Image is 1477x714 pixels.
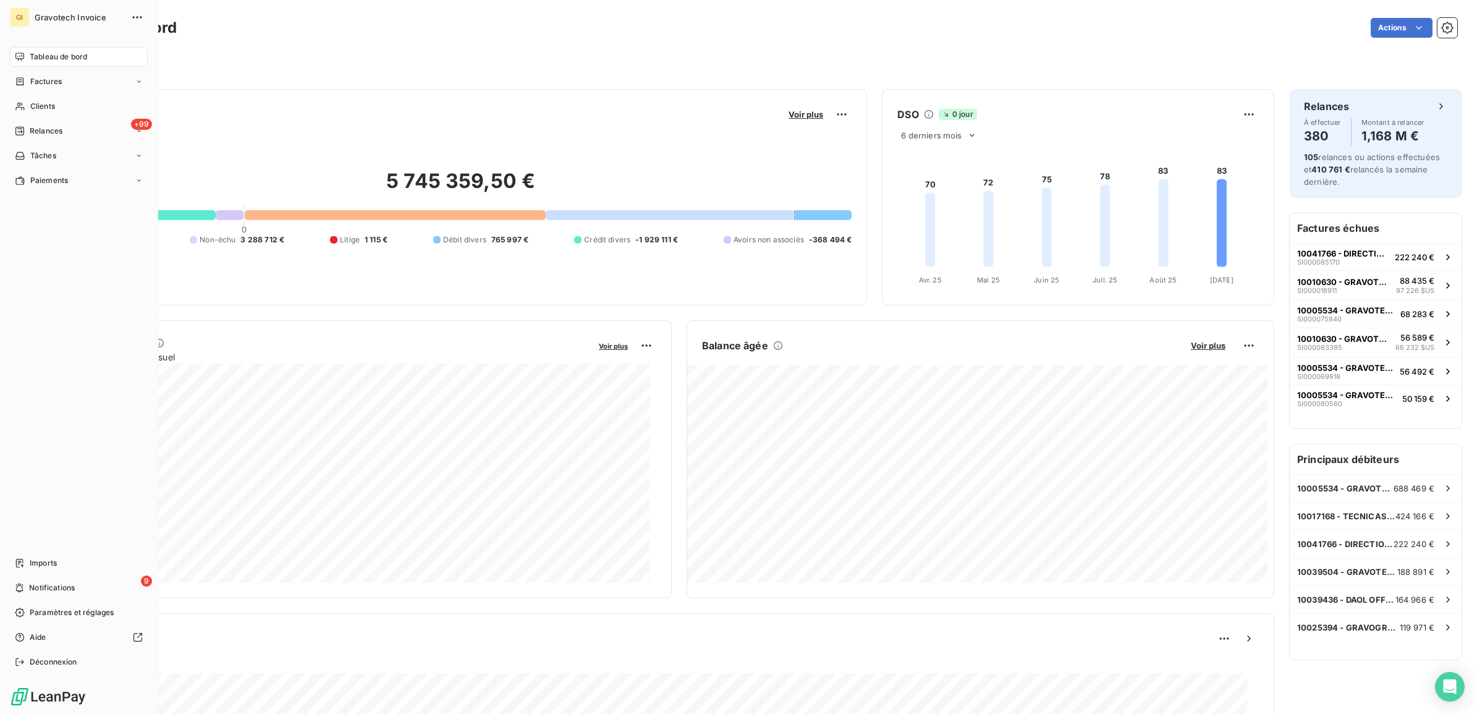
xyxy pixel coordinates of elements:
button: Voir plus [785,109,827,120]
tspan: Mai 25 [977,276,1000,284]
span: 6 derniers mois [901,130,962,140]
span: Imports [30,558,57,569]
span: Tableau de bord [30,51,87,62]
span: Paiements [30,175,68,186]
span: 0 [242,224,247,234]
h6: Balance âgée [702,338,768,353]
div: GI [10,7,30,27]
span: Montant à relancer [1361,119,1424,126]
span: 688 469 € [1394,483,1434,493]
span: 10039504 - GRAVOTECH DANMARK ApS [1297,567,1397,577]
span: SI000085170 [1297,258,1340,266]
button: Actions [1371,18,1433,38]
span: 119 971 € [1400,623,1434,632]
img: Logo LeanPay [10,687,87,707]
span: Clients [30,101,55,112]
span: 10041766 - DIRECTION DU SERVICE DE SOUTIEN DE LA FLOTTE [1297,539,1394,549]
tspan: Avr. 25 [919,276,942,284]
span: Chiffre d'affaires mensuel [70,351,590,363]
span: Factures [30,76,62,87]
button: 10005534 - GRAVOTEKNIK IC VE DIS TICARET LTD STI.SI00007584068 283 € [1290,300,1462,328]
span: Débit divers [443,234,486,245]
span: SI000069818 [1297,373,1340,380]
span: À effectuer [1304,119,1341,126]
span: 97 226 $US [1396,286,1434,296]
span: 10039436 - DAOL OFFICE SUPPLIES LTD [1297,595,1395,605]
h4: 1,168 M € [1361,126,1424,146]
span: SI000018911 [1297,287,1337,294]
h4: 380 [1304,126,1341,146]
span: Notifications [29,582,75,593]
span: 68 283 € [1400,309,1434,319]
span: Aide [30,632,46,643]
button: 10041766 - DIRECTION DU SERVICE DE SOUTIEN DE LA FLOTTESI000085170222 240 € [1290,243,1462,270]
tspan: [DATE] [1210,276,1234,284]
span: Gravotech Invoice [35,12,124,22]
span: 66 232 $US [1395,342,1434,353]
span: Voir plus [1191,341,1225,351]
span: 410 761 € [1311,164,1350,174]
button: Voir plus [595,340,632,351]
span: 3 288 712 € [240,234,284,245]
span: 0 jour [939,109,977,120]
span: Relances [30,125,62,137]
span: +99 [131,119,152,130]
span: -368 494 € [809,234,852,245]
span: 9 [141,576,152,587]
h6: DSO [897,107,918,122]
tspan: Août 25 [1150,276,1177,284]
span: 10010630 - GRAVOTECH LTDA [1297,334,1390,344]
tspan: Juil. 25 [1093,276,1117,284]
span: 10041766 - DIRECTION DU SERVICE DE SOUTIEN DE LA FLOTTE [1297,249,1390,258]
span: 424 166 € [1395,511,1434,521]
span: -1 929 111 € [635,234,678,245]
span: 88 435 € [1400,276,1434,286]
span: 105 [1304,152,1318,162]
button: 10010630 - GRAVOTECH LTDASI00008338556 589 €66 232 $US [1290,328,1462,358]
h6: Factures échues [1290,213,1462,243]
span: Tâches [30,150,56,161]
span: 765 997 € [491,234,528,245]
span: 164 966 € [1395,595,1434,605]
span: 222 240 € [1394,539,1434,549]
span: 10005534 - GRAVOTEKNIK IC VE DIS TICARET LTD STI. [1297,305,1395,315]
span: 50 159 € [1402,394,1434,404]
span: Voir plus [789,109,823,119]
span: Crédit divers [584,234,630,245]
span: 56 589 € [1400,333,1434,342]
tspan: Juin 25 [1035,276,1060,284]
span: Non-échu [200,234,235,245]
span: 222 240 € [1395,252,1434,262]
button: 10005534 - GRAVOTEKNIK IC VE DIS TICARET LTD STI.SI00006981856 492 € [1290,357,1462,385]
span: relances ou actions effectuées et relancés la semaine dernière. [1304,152,1440,187]
span: 10005534 - GRAVOTEKNIK IC VE DIS TICARET LTD STI. [1297,390,1397,400]
span: Avoirs non associés [734,234,804,245]
span: SI000075840 [1297,315,1342,323]
span: 10005534 - GRAVOTEKNIK IC VE DIS TICARET LTD STI. [1297,363,1395,373]
button: Voir plus [1187,340,1229,351]
span: SI000080560 [1297,400,1342,407]
button: 10005534 - GRAVOTEKNIK IC VE DIS TICARET LTD STI.SI00008056050 159 € [1290,385,1462,412]
span: 1 115 € [365,234,387,245]
h2: 5 745 359,50 € [70,169,852,206]
a: Aide [10,627,148,647]
span: 10025394 - GRAVOGRAPH NORGE A/S [1297,623,1400,632]
span: Déconnexion [30,657,77,668]
div: Open Intercom Messenger [1435,672,1465,702]
span: 188 891 € [1397,567,1434,577]
span: SI000083385 [1297,344,1342,351]
span: Litige [340,234,360,245]
h6: Principaux débiteurs [1290,444,1462,474]
button: 10010630 - GRAVOTECH LTDASI00001891188 435 €97 226 $US [1290,270,1462,300]
span: 10005534 - GRAVOTEKNIK IC VE DIS TICARET LTD STI. [1297,483,1394,493]
h6: Relances [1304,99,1349,114]
span: 10010630 - GRAVOTECH LTDA [1297,277,1391,287]
span: Paramètres et réglages [30,607,114,618]
span: 10017168 - TECNICAS DEL GRABADO S.A. [1297,511,1395,521]
span: Voir plus [599,342,628,351]
span: 56 492 € [1400,367,1434,376]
